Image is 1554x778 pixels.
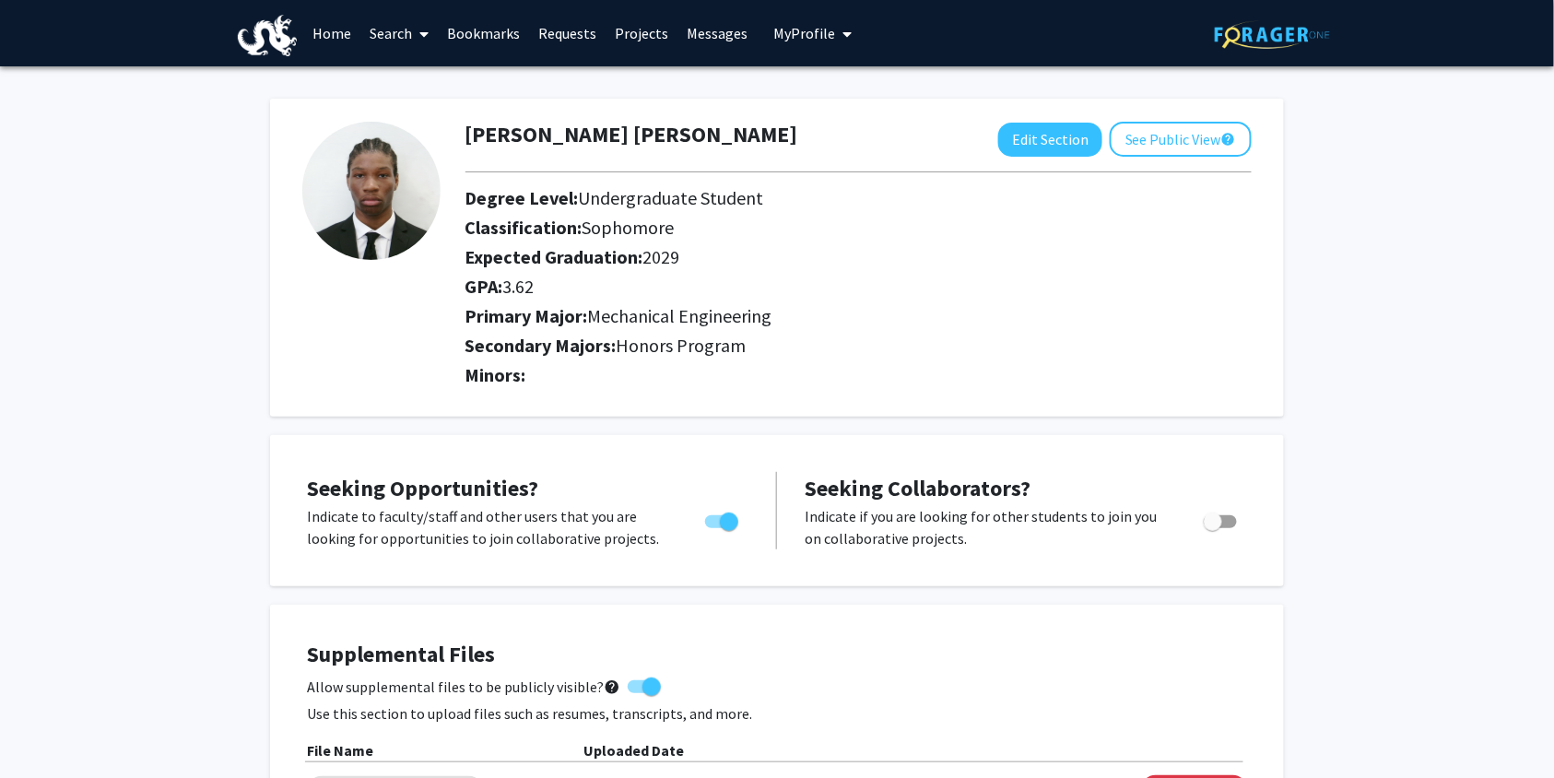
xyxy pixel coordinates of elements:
span: 3.62 [503,275,535,298]
a: Bookmarks [438,1,529,65]
img: Drexel University Logo [238,15,297,56]
mat-icon: help [604,676,620,698]
a: Home [303,1,360,65]
img: Profile Picture [302,122,441,260]
h2: GPA: [465,276,1252,298]
p: Indicate if you are looking for other students to join you on collaborative projects. [805,505,1169,549]
span: Seeking Collaborators? [805,474,1030,502]
div: Toggle [698,505,748,533]
span: My Profile [773,24,835,42]
h4: Supplemental Files [307,642,1247,668]
button: See Public View [1110,122,1252,157]
a: Search [360,1,438,65]
h2: Expected Graduation: [465,246,1252,268]
a: Projects [606,1,677,65]
span: Sophomore [583,216,675,239]
h2: Degree Level: [465,187,1252,209]
img: ForagerOne Logo [1215,20,1330,49]
span: 2029 [643,245,680,268]
p: Use this section to upload files such as resumes, transcripts, and more. [307,702,1247,725]
a: Requests [529,1,606,65]
h2: Primary Major: [465,305,1252,327]
iframe: Chat [14,695,78,764]
span: Seeking Opportunities? [307,474,538,502]
span: Honors Program [617,334,747,357]
h2: Minors: [465,364,1252,386]
span: Undergraduate Student [579,186,764,209]
b: Uploaded Date [583,741,684,760]
div: Toggle [1196,505,1247,533]
h2: Secondary Majors: [465,335,1252,357]
a: Messages [677,1,757,65]
span: Allow supplemental files to be publicly visible? [307,676,620,698]
p: Indicate to faculty/staff and other users that you are looking for opportunities to join collabor... [307,505,670,549]
button: Edit Section [998,123,1102,157]
b: File Name [307,741,373,760]
h2: Classification: [465,217,1252,239]
mat-icon: help [1221,128,1236,150]
h1: [PERSON_NAME] [PERSON_NAME] [465,122,798,148]
span: Mechanical Engineering [588,304,772,327]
